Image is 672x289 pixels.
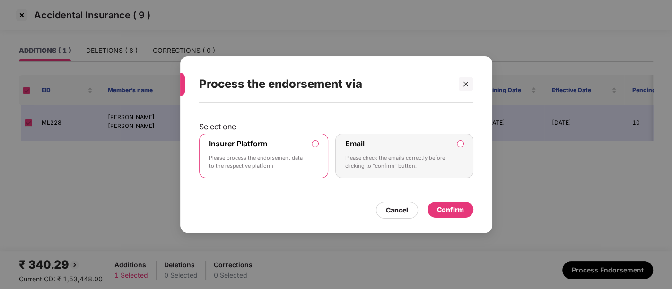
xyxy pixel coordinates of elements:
input: EmailPlease check the emails correctly before clicking to “confirm” button. [457,141,463,147]
input: Insurer PlatformPlease process the endorsement data to the respective platform [312,141,318,147]
span: close [463,81,469,87]
div: Cancel [386,205,408,215]
p: Please process the endorsement data to the respective platform [209,154,305,170]
label: Email [345,139,365,148]
p: Please check the emails correctly before clicking to “confirm” button. [345,154,450,170]
label: Insurer Platform [209,139,267,148]
p: Select one [199,122,473,131]
div: Process the endorsement via [199,66,451,102]
div: Confirm [437,204,464,215]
